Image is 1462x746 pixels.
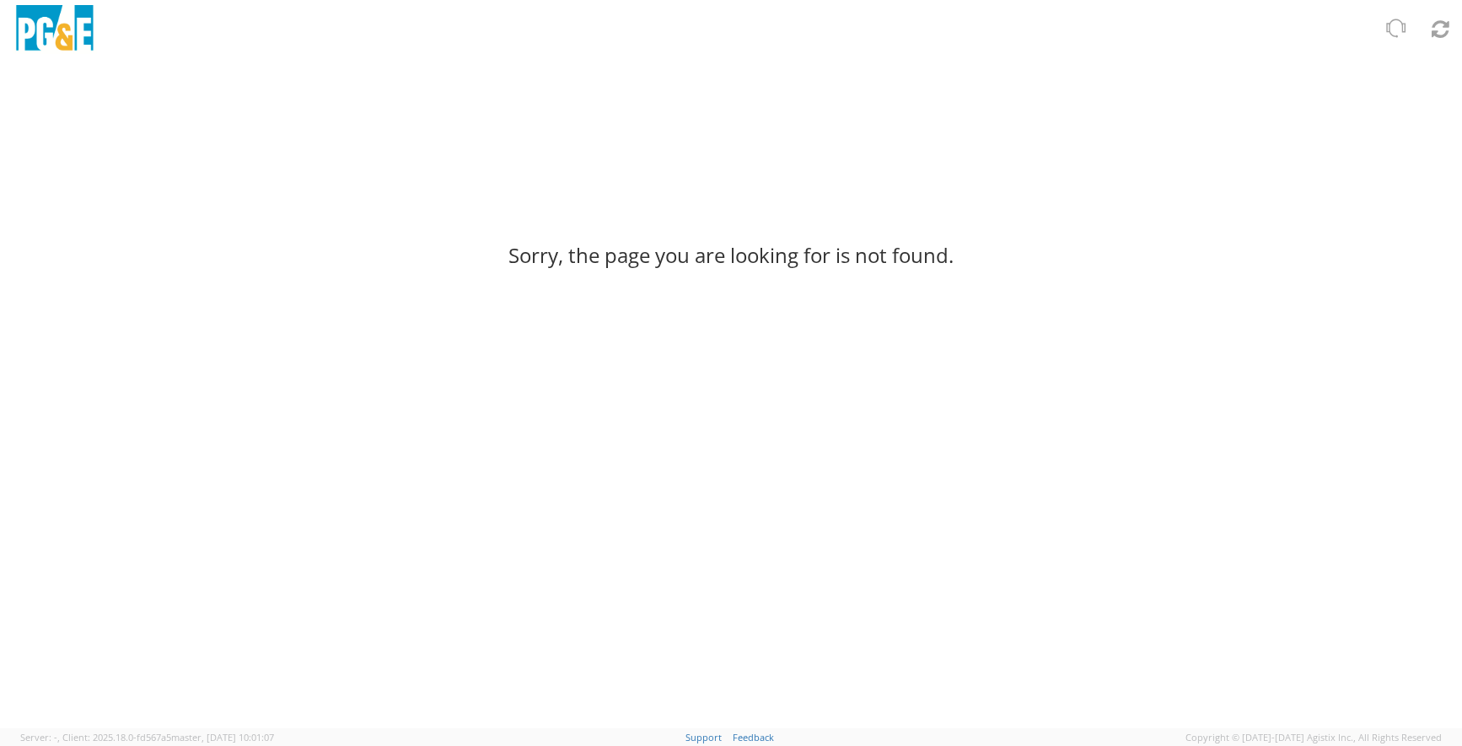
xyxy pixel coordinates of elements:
img: pge-logo-06675f144f4cfa6a6814.png [13,5,97,55]
span: Copyright © [DATE]-[DATE] Agistix Inc., All Rights Reserved [1185,731,1442,744]
a: Feedback [733,731,774,743]
span: , [57,731,60,743]
span: Server: - [20,731,60,743]
h3: Sorry, the page you are looking for is not found. [508,244,954,266]
span: master, [DATE] 10:01:07 [171,731,274,743]
span: Client: 2025.18.0-fd567a5 [62,731,274,743]
a: Support [685,731,722,743]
